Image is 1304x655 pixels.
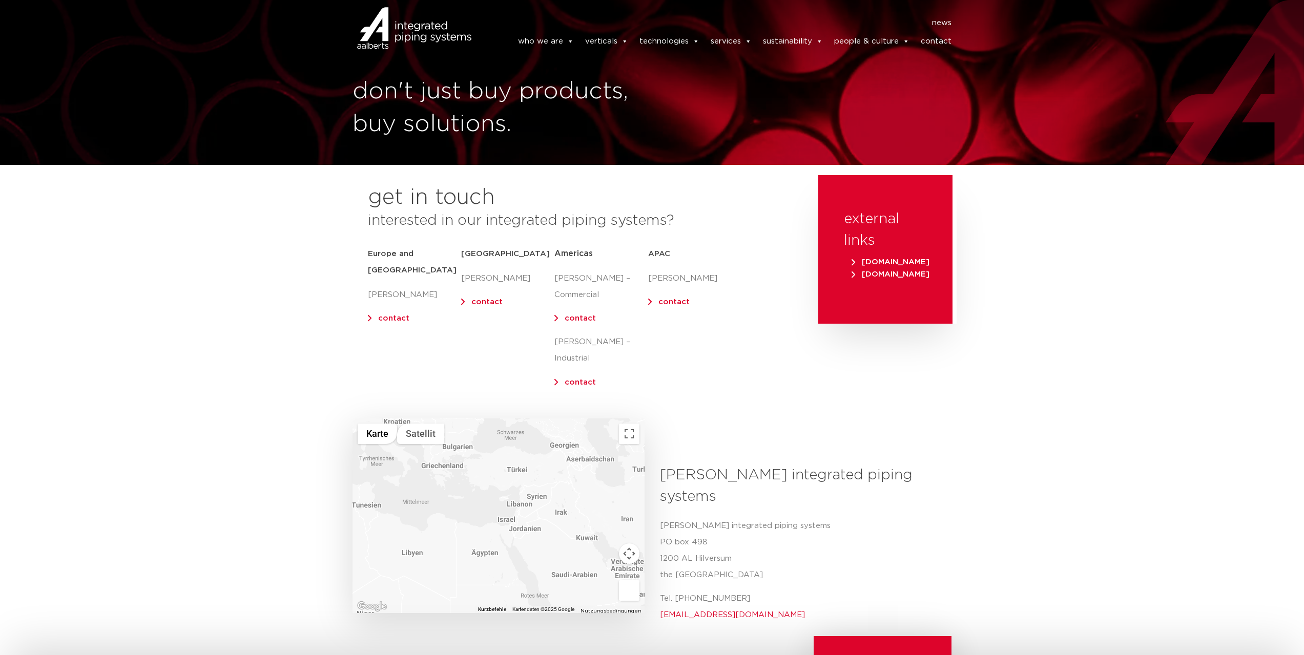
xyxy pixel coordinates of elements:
h3: interested in our integrated piping systems? [368,210,793,231]
span: [DOMAIN_NAME] [852,270,929,278]
span: Kartendaten ©2025 Google [512,606,574,612]
h1: don't just buy products, buy solutions. [353,75,647,141]
p: [PERSON_NAME] – Industrial [554,334,648,367]
a: contact [471,298,503,306]
p: [PERSON_NAME] [648,270,741,287]
button: Vollbildansicht ein/aus [619,424,639,444]
h3: external links [844,208,927,251]
p: [PERSON_NAME] [461,270,554,287]
a: [EMAIL_ADDRESS][DOMAIN_NAME] [660,611,805,619]
button: Kurzbefehle [478,606,506,613]
a: technologies [639,31,699,52]
p: Tel. [PHONE_NUMBER] [660,590,944,623]
p: [PERSON_NAME] integrated piping systems PO box 498 1200 AL Hilversum the [GEOGRAPHIC_DATA] [660,518,944,583]
a: contact [378,314,409,322]
button: Satellitenbilder anzeigen [397,424,444,444]
a: Nutzungsbedingungen [581,608,641,614]
p: [PERSON_NAME] [368,287,461,303]
button: Pegman auf die Karte ziehen, um Street View aufzurufen [619,580,639,601]
button: Kamerasteuerung für die Karte [619,543,639,564]
span: Americas [554,249,593,258]
nav: Menu [487,15,952,31]
h5: APAC [648,246,741,262]
a: contact [658,298,690,306]
a: services [711,31,752,52]
p: [PERSON_NAME] – Commercial [554,270,648,303]
a: people & culture [834,31,909,52]
img: Google [355,600,389,613]
a: who we are [518,31,574,52]
a: contact [565,378,596,386]
strong: Europe and [GEOGRAPHIC_DATA] [368,250,457,274]
h3: [PERSON_NAME] integrated piping systems [660,464,944,508]
a: contact [565,314,596,322]
a: contact [921,31,951,52]
a: verticals [585,31,628,52]
a: [DOMAIN_NAME] [849,258,932,266]
h5: [GEOGRAPHIC_DATA] [461,246,554,262]
a: sustainability [763,31,823,52]
span: [DOMAIN_NAME] [852,258,929,266]
a: [DOMAIN_NAME] [849,270,932,278]
a: Dieses Gebiet in Google Maps öffnen (in neuem Fenster) [355,600,389,613]
button: Stadtplan anzeigen [358,424,397,444]
a: news [932,15,951,31]
h2: get in touch [368,185,495,210]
